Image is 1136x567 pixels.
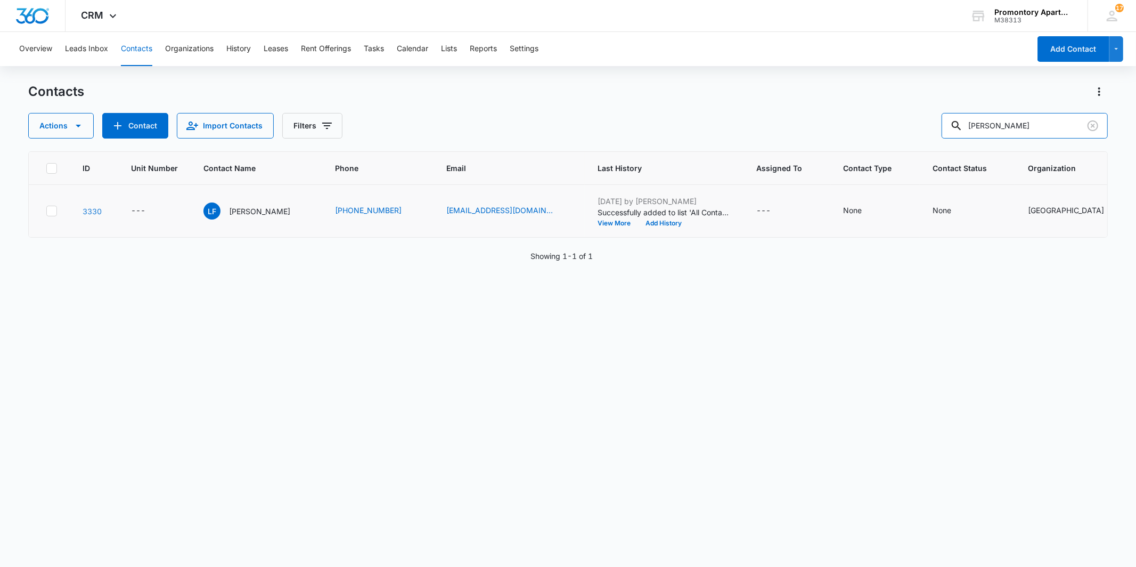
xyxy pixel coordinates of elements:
[28,84,84,100] h1: Contacts
[1091,83,1108,100] button: Actions
[843,163,892,174] span: Contact Type
[165,32,214,66] button: Organizations
[226,32,251,66] button: History
[994,8,1072,17] div: account name
[598,163,715,174] span: Last History
[203,163,294,174] span: Contact Name
[1115,4,1124,12] div: notifications count
[177,113,274,139] button: Import Contacts
[102,113,168,139] button: Add Contact
[446,163,557,174] span: Email
[203,203,309,220] div: Contact Name - Lindsey French - Select to Edit Field
[756,205,790,217] div: Assigned To - - Select to Edit Field
[638,220,689,226] button: Add History
[994,17,1072,24] div: account id
[28,113,94,139] button: Actions
[933,205,970,217] div: Contact Status - None - Select to Edit Field
[510,32,538,66] button: Settings
[282,113,342,139] button: Filters
[131,205,165,217] div: Unit Number - - Select to Edit Field
[1028,205,1104,216] div: [GEOGRAPHIC_DATA]
[933,163,987,174] span: Contact Status
[83,207,102,216] a: Navigate to contact details page for Lindsey French
[364,32,384,66] button: Tasks
[446,205,553,216] a: [EMAIL_ADDRESS][DOMAIN_NAME]
[65,32,108,66] button: Leads Inbox
[1115,4,1124,12] span: 17
[397,32,428,66] button: Calendar
[229,206,290,217] p: [PERSON_NAME]
[81,10,104,21] span: CRM
[598,196,731,207] p: [DATE] by [PERSON_NAME]
[335,205,402,216] a: [PHONE_NUMBER]
[598,220,638,226] button: View More
[335,205,421,217] div: Phone - (970) 324-9759 - Select to Edit Field
[83,163,90,174] span: ID
[121,32,152,66] button: Contacts
[843,205,881,217] div: Contact Type - None - Select to Edit Field
[335,163,405,174] span: Phone
[843,205,862,216] div: None
[470,32,497,66] button: Reports
[1037,36,1109,62] button: Add Contact
[598,207,731,218] p: Successfully added to list 'All Contacts'.
[1084,117,1101,134] button: Clear
[756,163,802,174] span: Assigned To
[530,250,593,262] p: Showing 1-1 of 1
[264,32,288,66] button: Leases
[131,205,145,217] div: ---
[942,113,1108,139] input: Search Contacts
[933,205,951,216] div: None
[131,163,178,174] span: Unit Number
[1028,163,1108,174] span: Organization
[756,205,771,217] div: ---
[446,205,572,217] div: Email - boxersrock6@gmail.com - Select to Edit Field
[441,32,457,66] button: Lists
[19,32,52,66] button: Overview
[203,203,220,220] span: LF
[1028,205,1123,217] div: Organization - Avenue West - Select to Edit Field
[301,32,351,66] button: Rent Offerings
